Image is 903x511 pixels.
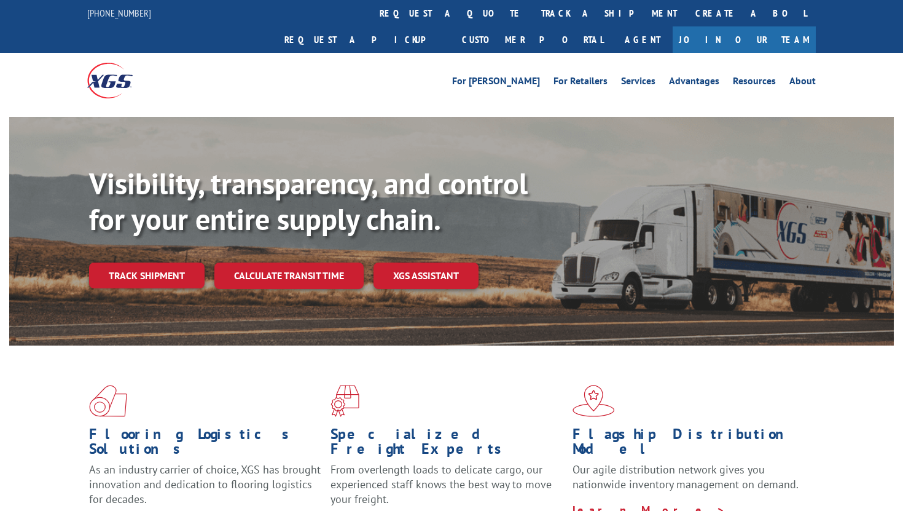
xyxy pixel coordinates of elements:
[330,385,359,417] img: xgs-icon-focused-on-flooring-red
[87,7,151,19] a: [PHONE_NUMBER]
[89,263,205,288] a: Track shipment
[553,76,608,90] a: For Retailers
[89,462,321,506] span: As an industry carrier of choice, XGS has brought innovation and dedication to flooring logistics...
[669,76,719,90] a: Advantages
[573,385,615,417] img: xgs-icon-flagship-distribution-model-red
[573,427,805,462] h1: Flagship Distribution Model
[733,76,776,90] a: Resources
[330,427,563,462] h1: Specialized Freight Experts
[453,26,612,53] a: Customer Portal
[612,26,673,53] a: Agent
[452,76,540,90] a: For [PERSON_NAME]
[89,385,127,417] img: xgs-icon-total-supply-chain-intelligence-red
[789,76,816,90] a: About
[275,26,453,53] a: Request a pickup
[673,26,816,53] a: Join Our Team
[573,462,799,491] span: Our agile distribution network gives you nationwide inventory management on demand.
[89,164,528,238] b: Visibility, transparency, and control for your entire supply chain.
[373,263,479,289] a: XGS ASSISTANT
[621,76,655,90] a: Services
[89,427,321,462] h1: Flooring Logistics Solutions
[214,263,364,289] a: Calculate transit time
